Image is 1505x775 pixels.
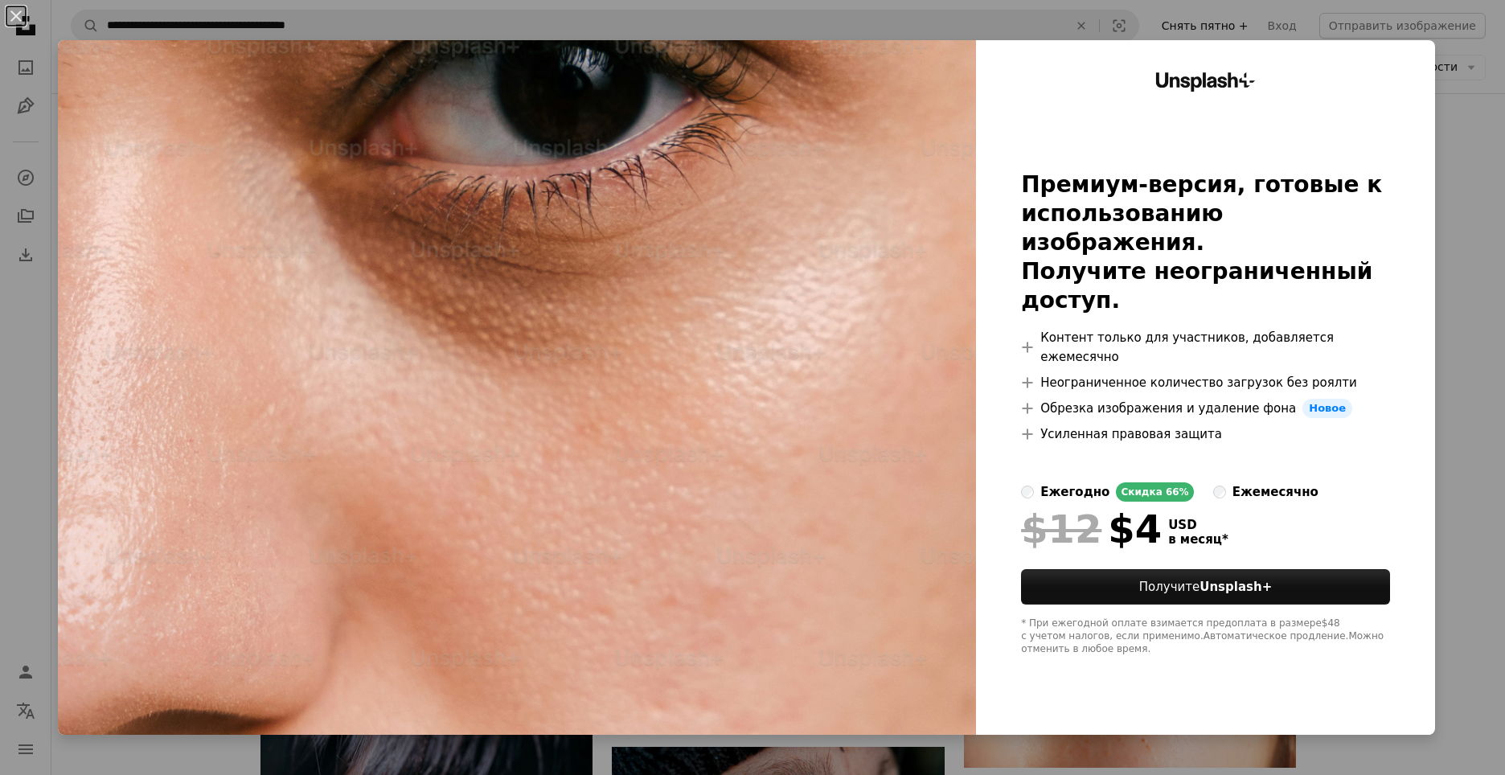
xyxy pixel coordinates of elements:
[1040,399,1296,418] ya-tr-span: Обрезка изображения и удаление фона
[1040,485,1109,499] ya-tr-span: ежегодно
[1040,424,1222,444] ya-tr-span: Усиленная правовая защита
[1040,328,1390,367] ya-tr-span: Контент только для участников, добавляется ежемесячно
[1322,617,1340,629] ya-tr-span: $48
[1139,580,1200,594] ya-tr-span: Получите
[1121,486,1188,498] ya-tr-span: Скидка 66%
[1199,580,1272,594] ya-tr-span: Unsplash+
[1309,402,1346,414] ya-tr-span: Новое
[1021,486,1034,498] input: ежегодноСкидка 66%
[1021,630,1204,642] ya-tr-span: с учетом налогов, если применимо.
[1021,508,1101,550] span: $12
[1021,508,1162,550] div: $4
[1040,373,1357,392] ya-tr-span: Неограниченное количество загрузок без роялти
[1021,630,1384,654] ya-tr-span: Можно отменить в любое время.
[1021,569,1390,605] button: ПолучитеUnsplash+
[1168,532,1222,547] ya-tr-span: в месяц
[1168,518,1196,532] ya-tr-span: USD
[1021,171,1382,256] ya-tr-span: Премиум-версия, готовые к использованию изображения.
[1021,258,1372,314] ya-tr-span: Получите неограниченный доступ.
[1232,485,1318,499] ya-tr-span: ежемесячно
[1204,630,1349,642] ya-tr-span: Автоматическое продление.
[1021,617,1322,629] ya-tr-span: * При ежегодной оплате взимается предоплата в размере
[1213,486,1226,498] input: ежемесячно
